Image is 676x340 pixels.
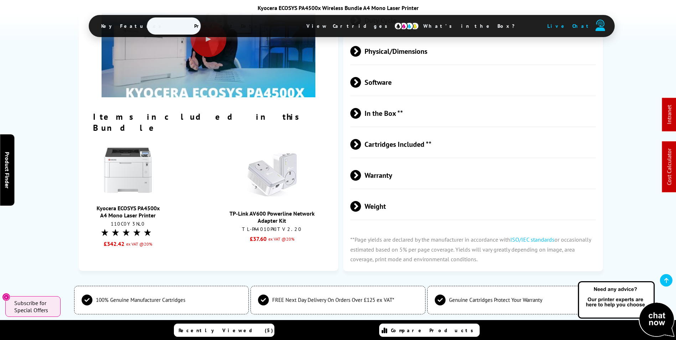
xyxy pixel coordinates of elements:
[350,38,596,65] span: Physical/Dimensions
[350,100,596,127] span: In the Box **
[350,131,596,158] span: Cartridges Included **
[97,221,160,227] div: 110C0Y3NL0
[379,324,480,337] a: Compare Products
[93,112,324,134] h2: Items included in this Bundle
[250,235,267,242] strong: £37.60
[666,149,673,185] a: Cost Calculator
[89,4,588,11] div: Kyocera ECOSYS PA4500x Wireless Bundle A4 Mono Laser Printer
[391,327,477,334] span: Compare Products
[184,17,288,35] span: Product Details
[666,105,673,124] a: Intranet
[14,299,53,314] span: Subscribe for Special Offers
[104,241,124,248] strong: £342.42
[296,17,405,35] span: View Cartridges
[124,241,152,248] small: ex VAT @20%
[4,152,11,189] span: Product Finder
[350,162,596,189] span: Warranty
[174,324,274,337] a: Recently Viewed (5)
[547,23,592,29] span: Live Chat
[350,193,596,220] span: Weight
[97,205,160,219] a: Kyocera ECOSYS PA4500xA4 Mono Laser Printer
[2,293,10,301] button: Close
[343,228,603,271] p: **Page yields are declared by the manufacturer in accordance with or occasionally estimated based...
[91,17,176,35] span: Key Features
[595,20,605,31] img: user-headset-duotone.svg
[223,226,320,232] div: TL-PA4010PKITV2.20
[510,236,554,243] a: ISO/IEC standards
[245,148,299,201] img: TP-Link AV600 Powerline Network Adapter Kit
[449,297,542,303] span: Genuine Cartridges Protect Your Warranty
[413,17,532,35] span: What’s in the Box?
[394,22,419,30] img: cmyk-icon.svg
[272,297,394,303] span: FREE Next Day Delivery On Orders Over £125 ex VAT*
[179,327,273,334] span: Recently Viewed (5)
[267,235,294,242] small: ex VAT @20%
[576,280,676,339] img: Open Live Chat window
[229,210,315,224] a: TP-Link AV600 Powerline Network Adapter Kit
[101,143,155,196] img: Kyocera ECOSYS PA4500x
[350,69,596,96] span: Software
[96,297,185,303] span: 100% Genuine Manufacturer Cartridges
